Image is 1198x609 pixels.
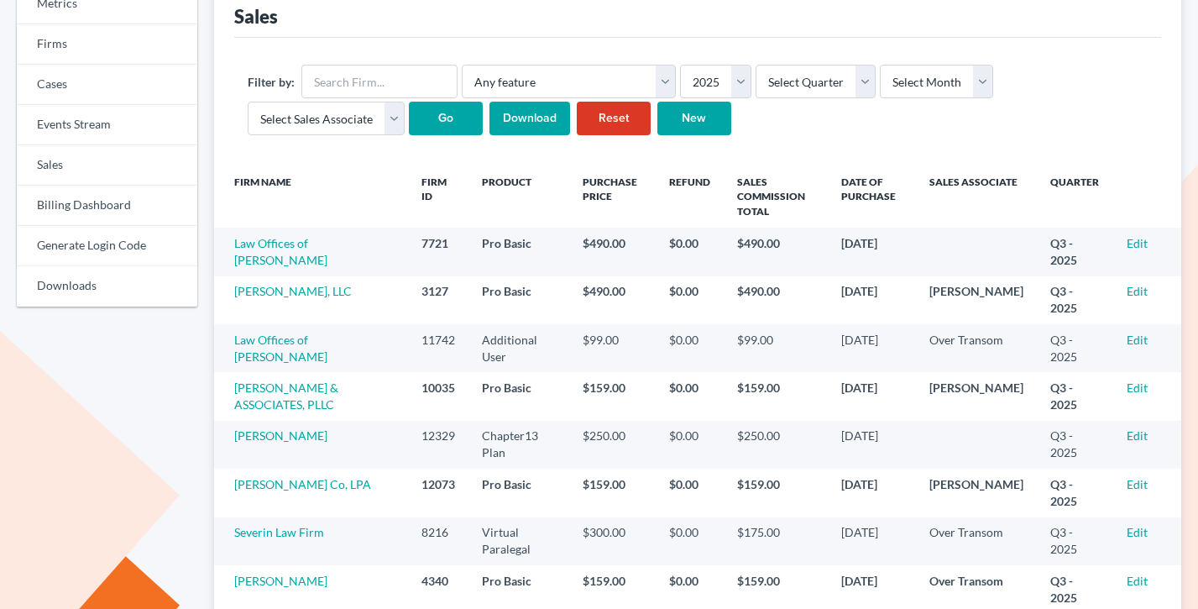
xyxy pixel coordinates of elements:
th: Date of Purchase [828,165,916,228]
td: $0.00 [656,276,724,324]
td: $250.00 [724,421,829,469]
a: [PERSON_NAME] [234,574,327,588]
td: $175.00 [724,517,829,565]
th: Sales Associate [916,165,1037,228]
td: [PERSON_NAME] [916,469,1037,517]
a: Edit [1127,574,1148,588]
td: Virtual Paralegal [468,517,569,565]
td: Pro Basic [468,469,569,517]
td: [DATE] [828,372,916,420]
td: $490.00 [569,228,656,276]
a: [PERSON_NAME] [234,428,327,443]
td: [DATE] [828,324,916,372]
a: Downloads [17,266,197,307]
td: [DATE] [828,517,916,565]
td: Q3 - 2025 [1037,421,1113,469]
td: Q3 - 2025 [1037,276,1113,324]
a: Severin Law Firm [234,525,324,539]
td: Pro Basic [468,372,569,420]
th: Firm ID [408,165,469,228]
td: Additional User [468,324,569,372]
td: $159.00 [569,469,656,517]
a: [PERSON_NAME], LLC [234,284,352,298]
th: Purchase Price [569,165,656,228]
td: $159.00 [724,469,829,517]
td: 3127 [408,276,469,324]
a: Billing Dashboard [17,186,197,226]
td: Over Transom [916,324,1037,372]
td: $159.00 [724,372,829,420]
a: New [657,102,731,135]
a: [PERSON_NAME] Co, LPA [234,477,371,491]
td: $0.00 [656,421,724,469]
a: Firms [17,24,197,65]
td: Q3 - 2025 [1037,228,1113,276]
td: 10035 [408,372,469,420]
td: Chapter13 Plan [468,421,569,469]
td: [PERSON_NAME] [916,276,1037,324]
a: Law Offices of [PERSON_NAME] [234,236,327,267]
a: Generate Login Code [17,226,197,266]
td: [DATE] [828,421,916,469]
a: Sales [17,145,197,186]
td: 11742 [408,324,469,372]
td: $490.00 [569,276,656,324]
td: Q3 - 2025 [1037,372,1113,420]
td: [PERSON_NAME] [916,372,1037,420]
td: $490.00 [724,276,829,324]
a: [PERSON_NAME] & ASSOCIATES, PLLC [234,381,338,412]
a: Edit [1127,333,1148,347]
td: Over Transom [916,517,1037,565]
a: Edit [1127,477,1148,491]
a: Law Offices of [PERSON_NAME] [234,333,327,364]
a: Events Stream [17,105,197,145]
a: Reset [577,102,651,135]
td: $99.00 [569,324,656,372]
input: Search Firm... [301,65,458,98]
a: Cases [17,65,197,105]
th: Quarter [1037,165,1113,228]
td: $250.00 [569,421,656,469]
td: Q3 - 2025 [1037,324,1113,372]
td: [DATE] [828,228,916,276]
a: Edit [1127,236,1148,250]
td: Q3 - 2025 [1037,469,1113,517]
a: Edit [1127,525,1148,539]
input: Download [489,102,570,135]
td: $0.00 [656,469,724,517]
input: Go [409,102,483,135]
th: Refund [656,165,724,228]
td: Q3 - 2025 [1037,517,1113,565]
td: $300.00 [569,517,656,565]
td: $99.00 [724,324,829,372]
td: 12329 [408,421,469,469]
label: Filter by: [248,73,295,91]
th: Sales Commission Total [724,165,829,228]
td: 7721 [408,228,469,276]
a: Edit [1127,284,1148,298]
td: $159.00 [569,372,656,420]
div: Sales [234,4,278,29]
td: $490.00 [724,228,829,276]
th: Product [468,165,569,228]
td: Pro Basic [468,276,569,324]
a: Edit [1127,428,1148,443]
th: Firm Name [214,165,408,228]
td: $0.00 [656,324,724,372]
td: 12073 [408,469,469,517]
td: 8216 [408,517,469,565]
td: $0.00 [656,517,724,565]
td: $0.00 [656,228,724,276]
td: [DATE] [828,469,916,517]
td: Pro Basic [468,228,569,276]
td: [DATE] [828,276,916,324]
td: $0.00 [656,372,724,420]
a: Edit [1127,381,1148,395]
